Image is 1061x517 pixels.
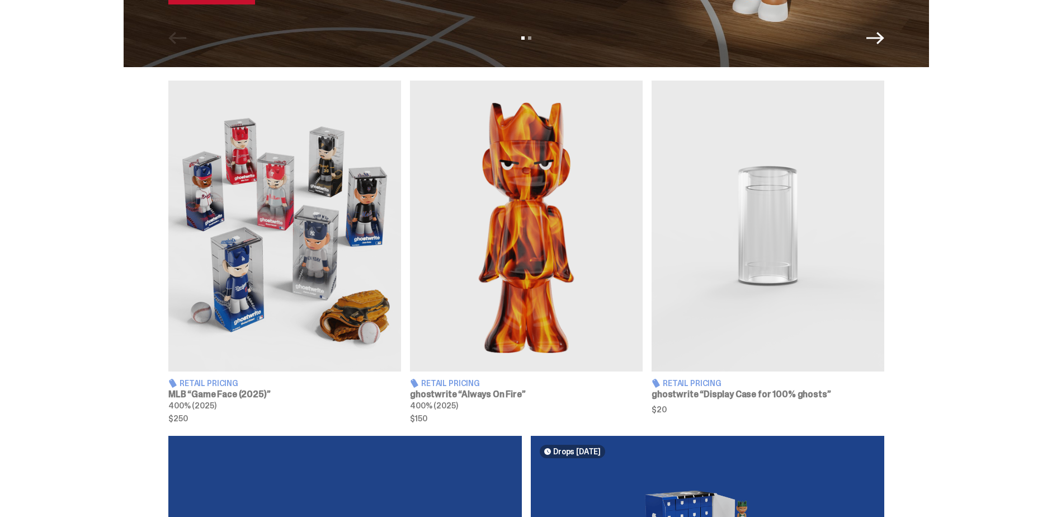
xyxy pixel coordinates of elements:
[180,379,238,387] span: Retail Pricing
[168,401,216,411] span: 400% (2025)
[410,415,643,422] span: $150
[866,29,884,47] button: Next
[410,81,643,422] a: Always On Fire Retail Pricing
[410,81,643,372] img: Always On Fire
[663,379,722,387] span: Retail Pricing
[652,406,884,413] span: $20
[168,390,401,399] h3: MLB “Game Face (2025)”
[410,390,643,399] h3: ghostwrite “Always On Fire”
[168,81,401,372] img: Game Face (2025)
[168,81,401,422] a: Game Face (2025) Retail Pricing
[421,379,480,387] span: Retail Pricing
[652,81,884,422] a: Display Case for 100% ghosts Retail Pricing
[521,36,525,40] button: View slide 1
[553,447,601,456] span: Drops [DATE]
[528,36,531,40] button: View slide 2
[652,390,884,399] h3: ghostwrite “Display Case for 100% ghosts”
[410,401,458,411] span: 400% (2025)
[652,81,884,372] img: Display Case for 100% ghosts
[168,415,401,422] span: $250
